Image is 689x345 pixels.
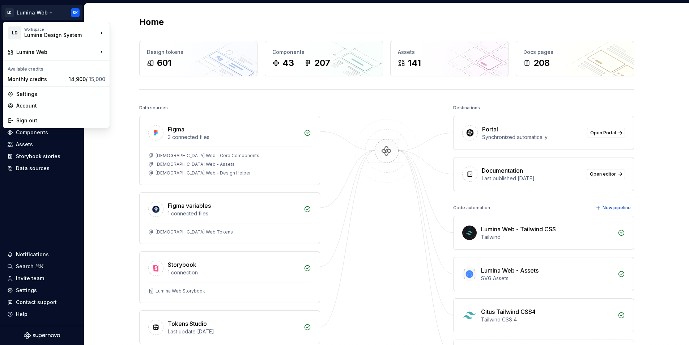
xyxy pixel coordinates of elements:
[8,76,66,83] div: Monthly credits
[16,91,105,98] div: Settings
[69,76,105,82] span: 14,900 /
[16,102,105,109] div: Account
[5,62,108,73] div: Available credits
[24,27,98,31] div: Workspace
[16,117,105,124] div: Sign out
[24,31,86,39] div: Lumina Design System
[8,26,21,39] div: LD
[89,76,105,82] span: 15,000
[16,49,98,56] div: Lumina Web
